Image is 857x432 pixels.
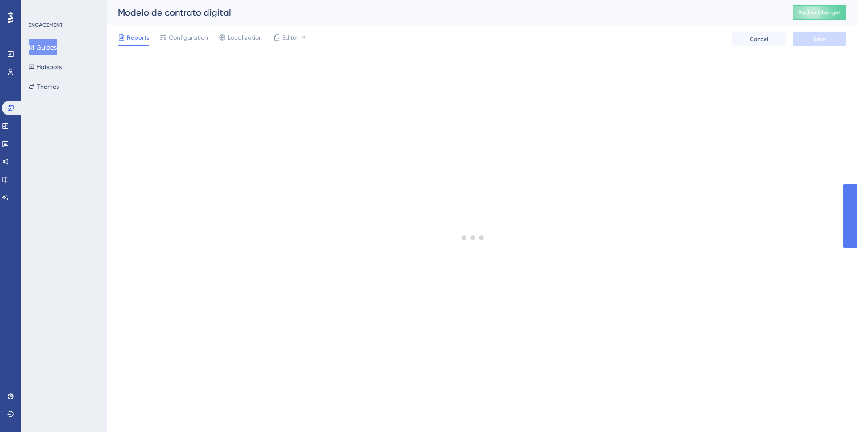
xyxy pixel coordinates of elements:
span: Reports [127,32,149,43]
span: Cancel [750,36,768,43]
button: Themes [29,79,59,95]
div: ENGAGEMENT [29,21,62,29]
span: Publish Changes [798,9,841,16]
div: Modelo de contrato digital [118,6,770,19]
button: Publish Changes [793,5,846,20]
button: Hotspots [29,59,62,75]
button: Save [793,32,846,46]
span: Localization [228,32,262,43]
span: Configuration [169,32,208,43]
button: Cancel [732,32,786,46]
span: Save [813,36,826,43]
button: Guides [29,39,57,55]
iframe: UserGuiding AI Assistant Launcher [820,397,846,424]
span: Editor [282,32,299,43]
